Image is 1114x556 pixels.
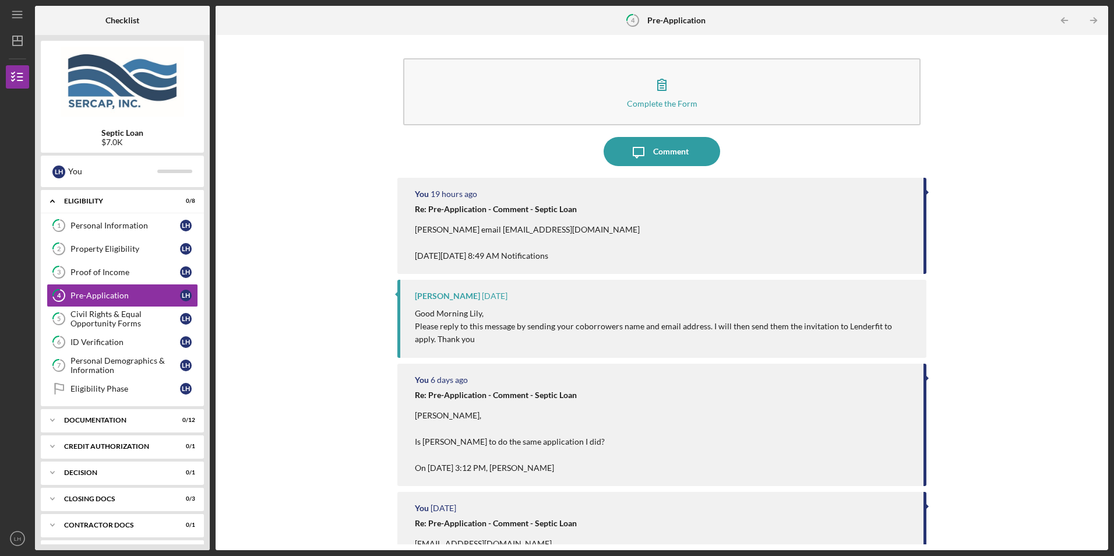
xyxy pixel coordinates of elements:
tspan: 3 [57,269,61,276]
div: L H [180,360,192,371]
time: 2025-08-08 17:27 [431,375,468,385]
div: L H [180,220,192,231]
div: Personal Information [70,221,180,230]
div: 0 / 1 [174,522,195,529]
b: Septic Loan [101,128,143,138]
div: $7.0K [101,138,143,147]
button: LH [6,527,29,550]
time: 2025-08-13 17:11 [431,189,477,199]
div: You [415,189,429,199]
p: Good Morning Lily, [415,307,914,320]
div: Eligibility Phase [70,384,180,393]
a: 7Personal Demographics & InformationLH [47,354,198,377]
time: 2025-08-12 12:49 [482,291,507,301]
div: Eligibility [64,198,166,205]
tspan: 5 [57,315,61,323]
p: Please reply to this message by sending your coborrowers name and email address. I will then send... [415,320,914,346]
button: Comment [604,137,720,166]
div: CREDIT AUTHORIZATION [64,443,166,450]
div: Pre-Application [70,291,180,300]
p: [PERSON_NAME] email [EMAIL_ADDRESS][DOMAIN_NAME] [DATE][DATE] 8:49 AM Notifications [415,223,640,262]
tspan: 1 [57,222,61,230]
strong: Re: Pre-Application - Comment - Septic Loan [415,518,577,528]
div: 0 / 8 [174,198,195,205]
div: L H [180,336,192,348]
div: L H [180,243,192,255]
a: 4Pre-ApplicationLH [47,284,198,307]
button: Complete the Form [403,58,920,125]
div: Decision [64,469,166,476]
b: Checklist [105,16,139,25]
div: L H [180,290,192,301]
a: 2Property EligibilityLH [47,237,198,261]
div: 0 / 3 [174,495,195,502]
div: L H [180,383,192,395]
div: 0 / 12 [174,417,195,424]
div: Complete the Form [627,99,697,108]
div: L H [180,266,192,278]
div: Civil Rights & Equal Opportunity Forms [70,309,180,328]
div: 0 / 1 [174,469,195,476]
tspan: 6 [57,339,61,346]
div: You [68,161,157,181]
div: CLOSING DOCS [64,495,166,502]
a: Eligibility PhaseLH [47,377,198,400]
div: Proof of Income [70,268,180,277]
img: Product logo [41,47,204,117]
strong: Re: Pre-Application - Comment - Septic Loan [415,204,577,214]
a: 3Proof of IncomeLH [47,261,198,284]
div: Property Eligibility [70,244,180,254]
tspan: 4 [631,16,635,24]
div: Comment [653,137,689,166]
div: Personal Demographics & Information [70,356,180,375]
div: L H [52,166,65,178]
p: [PERSON_NAME], Is [PERSON_NAME] to do the same application I did? On [DATE] 3:12 PM, [PERSON_NAME] [415,409,605,474]
tspan: 2 [57,245,61,253]
a: 1Personal InformationLH [47,214,198,237]
div: ID Verification [70,337,180,347]
text: LH [14,536,21,542]
div: L H [180,313,192,325]
div: You [415,504,429,513]
a: 6ID VerificationLH [47,330,198,354]
a: 5Civil Rights & Equal Opportunity FormsLH [47,307,198,330]
tspan: 7 [57,362,61,370]
div: [PERSON_NAME] [415,291,480,301]
div: You [415,375,429,385]
div: Contractor Docs [64,522,166,529]
b: Pre-Application [647,16,706,25]
div: 0 / 1 [174,443,195,450]
tspan: 4 [57,292,61,300]
time: 2025-08-07 19:12 [431,504,456,513]
div: Documentation [64,417,166,424]
strong: Re: Pre-Application - Comment - Septic Loan [415,390,577,400]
